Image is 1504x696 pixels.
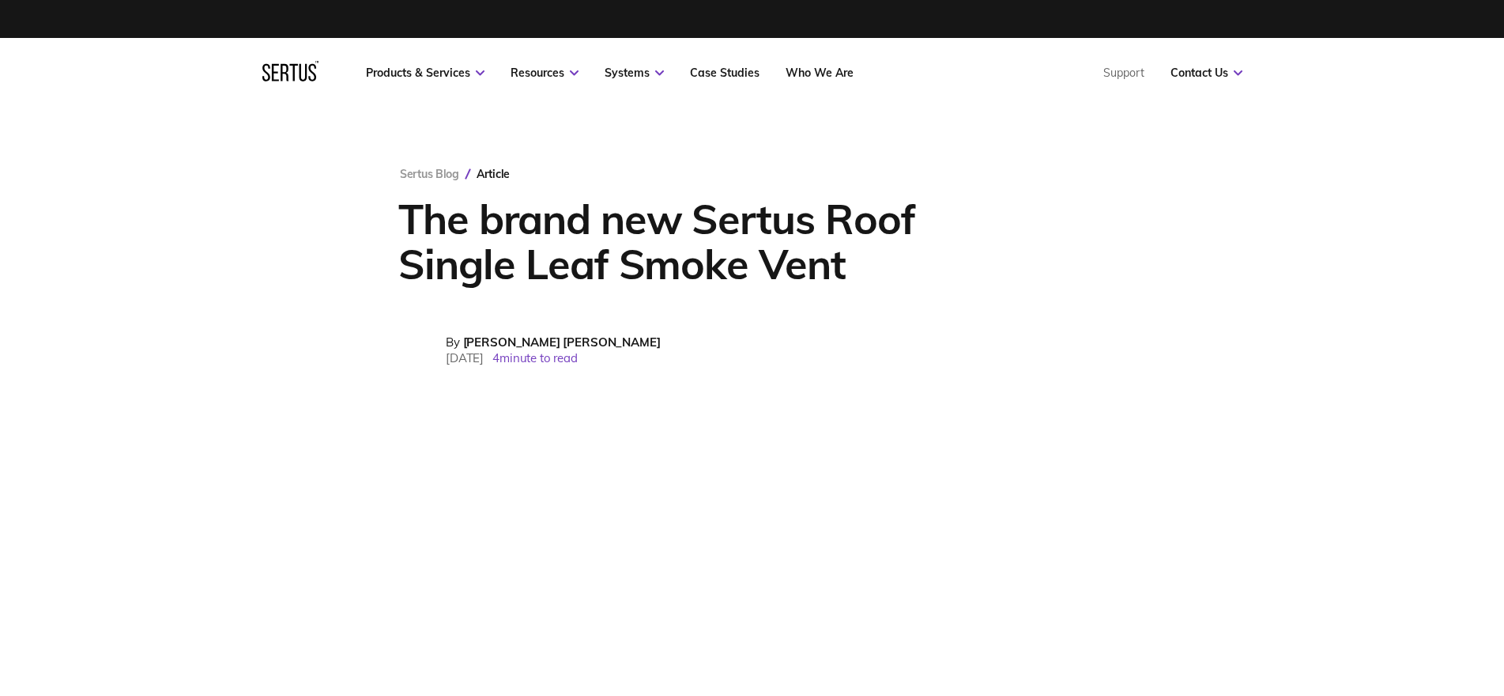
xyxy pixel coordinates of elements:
h1: The brand new Sertus Roof Single Leaf Smoke Vent [398,196,1003,286]
a: Who We Are [786,66,854,80]
div: By [446,335,661,350]
span: [PERSON_NAME] [PERSON_NAME] [463,335,661,350]
a: Contact Us [1170,66,1242,80]
a: Resources [511,66,579,80]
a: Systems [605,66,664,80]
a: Case Studies [690,66,760,80]
a: Products & Services [366,66,484,80]
a: Support [1103,66,1144,80]
span: 4 minute to read [492,350,578,365]
a: Sertus Blog [400,167,459,181]
span: [DATE] [446,350,484,365]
